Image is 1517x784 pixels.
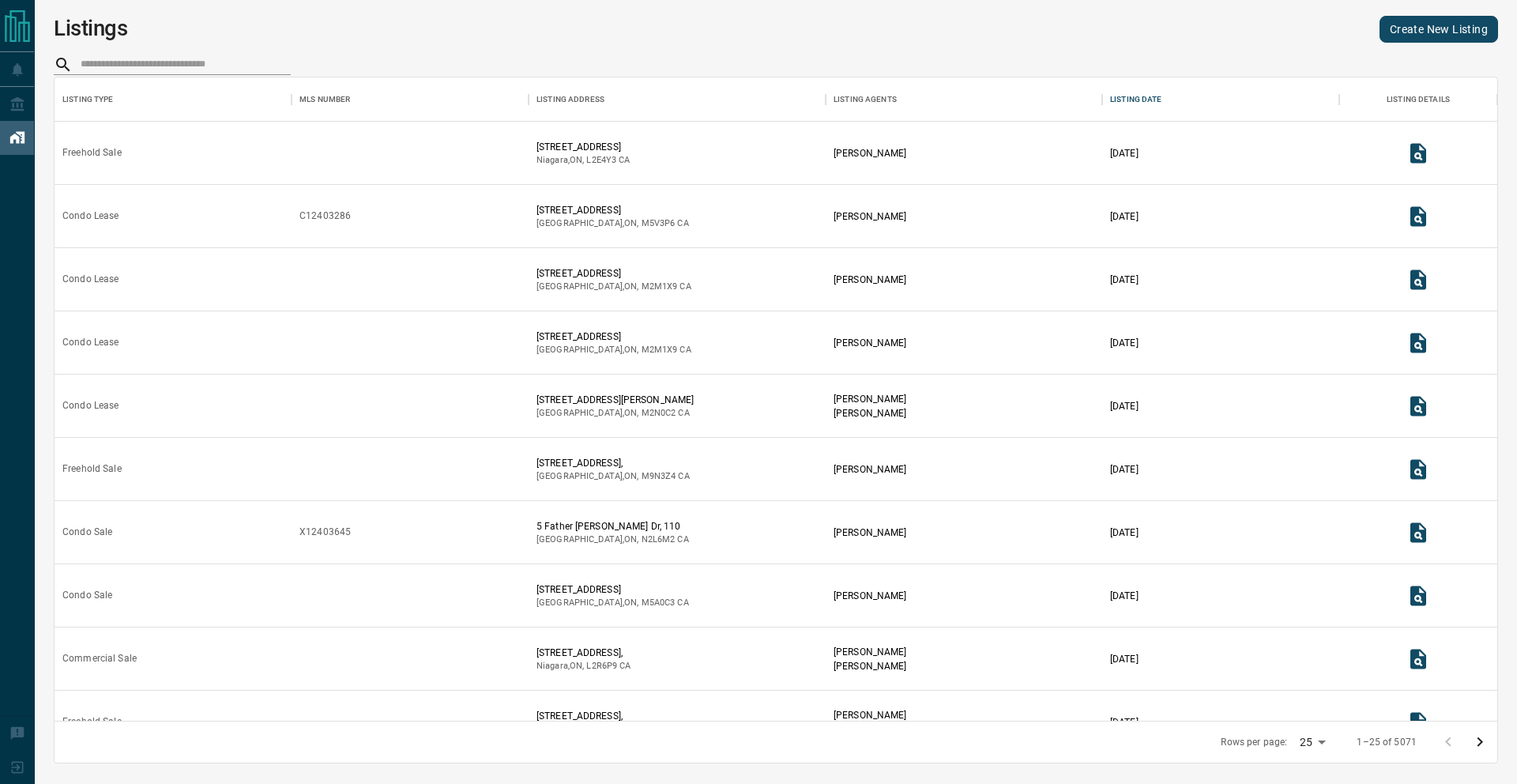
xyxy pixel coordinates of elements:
[642,408,676,418] span: m2n0c2
[1110,589,1139,603] p: [DATE]
[1402,138,1434,169] button: View Listing Details
[586,155,616,165] span: l2e4y3
[1110,209,1139,224] p: [DATE]
[834,273,906,287] p: [PERSON_NAME]
[536,217,689,230] p: [GEOGRAPHIC_DATA] , ON , CA
[62,209,119,223] div: Condo Lease
[62,273,119,286] div: Condo Lease
[642,218,676,228] span: m5v3p6
[536,393,694,407] p: [STREET_ADDRESS][PERSON_NAME]
[642,345,678,355] span: m2m1x9
[834,645,906,659] p: [PERSON_NAME]
[834,708,906,722] p: [PERSON_NAME]
[299,77,350,122] div: MLS Number
[536,330,691,344] p: [STREET_ADDRESS]
[834,526,906,540] p: [PERSON_NAME]
[536,407,694,420] p: [GEOGRAPHIC_DATA] , ON , CA
[536,533,689,546] p: [GEOGRAPHIC_DATA] , ON , CA
[536,660,631,673] p: Niagara , ON , CA
[834,209,906,224] p: [PERSON_NAME]
[536,154,631,167] p: Niagara , ON , CA
[62,652,137,665] div: Commercial Sale
[1402,580,1434,612] button: View Listing Details
[1402,454,1434,485] button: View Listing Details
[536,709,631,723] p: [STREET_ADDRESS],
[1402,390,1434,422] button: View Listing Details
[1387,77,1450,122] div: Listing Details
[1221,736,1287,749] p: Rows per page:
[1110,336,1139,350] p: [DATE]
[1402,264,1434,296] button: View Listing Details
[834,392,906,406] p: [PERSON_NAME]
[1110,77,1162,122] div: Listing Date
[536,140,631,154] p: [STREET_ADDRESS]
[1293,731,1331,754] div: 25
[55,77,292,122] div: Listing Type
[536,266,691,281] p: [STREET_ADDRESS]
[62,77,114,122] div: Listing Type
[642,534,676,545] span: n2l6m2
[1110,526,1139,540] p: [DATE]
[536,646,631,660] p: [STREET_ADDRESS],
[834,77,897,122] div: Listing Agents
[536,281,691,293] p: [GEOGRAPHIC_DATA] , ON , CA
[1464,726,1496,758] button: Go to next page
[834,146,906,160] p: [PERSON_NAME]
[536,344,691,356] p: [GEOGRAPHIC_DATA] , ON , CA
[1110,462,1139,477] p: [DATE]
[1380,16,1498,43] a: Create New Listing
[642,471,676,481] span: m9n3z4
[642,281,678,292] span: m2m1x9
[536,582,689,597] p: [STREET_ADDRESS]
[1110,652,1139,666] p: [DATE]
[834,589,906,603] p: [PERSON_NAME]
[536,470,690,483] p: [GEOGRAPHIC_DATA] , ON , CA
[299,209,351,223] div: C12403286
[536,203,689,217] p: [STREET_ADDRESS]
[1402,201,1434,232] button: View Listing Details
[1357,736,1417,749] p: 1–25 of 5071
[1402,643,1434,675] button: View Listing Details
[536,597,689,609] p: [GEOGRAPHIC_DATA] , ON , CA
[62,399,119,413] div: Condo Lease
[1402,517,1434,548] button: View Listing Details
[1402,327,1434,359] button: View Listing Details
[536,77,604,122] div: Listing Address
[536,456,690,470] p: [STREET_ADDRESS],
[1102,77,1339,122] div: Listing Date
[642,597,676,608] span: m5a0c3
[62,526,112,539] div: Condo Sale
[1339,77,1497,122] div: Listing Details
[1110,146,1139,160] p: [DATE]
[826,77,1102,122] div: Listing Agents
[1110,273,1139,287] p: [DATE]
[1110,399,1139,413] p: [DATE]
[62,146,122,160] div: Freehold Sale
[834,336,906,350] p: [PERSON_NAME]
[62,462,122,476] div: Freehold Sale
[1402,707,1434,738] button: View Listing Details
[834,659,906,673] p: [PERSON_NAME]
[536,519,689,533] p: 5 Father [PERSON_NAME] Dr, 110
[834,406,906,420] p: [PERSON_NAME]
[1110,715,1139,729] p: [DATE]
[299,526,351,539] div: X12403645
[586,661,617,671] span: l2r6p9
[834,462,906,477] p: [PERSON_NAME]
[529,77,826,122] div: Listing Address
[54,16,128,41] h1: Listings
[292,77,529,122] div: MLS Number
[62,336,119,349] div: Condo Lease
[62,589,112,602] div: Condo Sale
[62,715,122,729] div: Freehold Sale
